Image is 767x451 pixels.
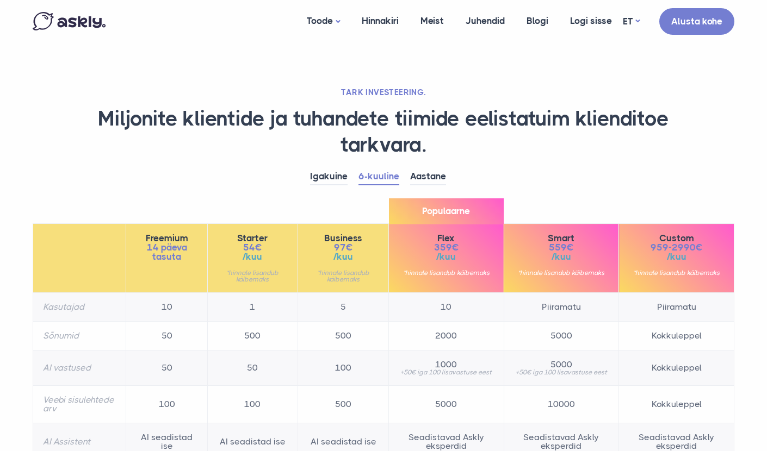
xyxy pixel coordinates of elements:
td: 50 [207,350,298,386]
td: 10 [126,293,207,322]
td: 100 [298,350,389,386]
span: 959-2990€ [629,243,724,252]
span: Smart [514,234,609,243]
span: Starter [218,234,288,243]
th: AI vastused [33,350,126,386]
td: 5 [298,293,389,322]
a: Igakuine [310,168,348,185]
td: 1 [207,293,298,322]
a: Aastane [410,168,446,185]
td: Kokkuleppel [619,386,734,423]
span: Flex [399,234,494,243]
th: Kasutajad [33,293,126,322]
small: *hinnale lisandub käibemaks [308,270,379,283]
td: 500 [298,386,389,423]
th: Sõnumid [33,322,126,350]
span: 97€ [308,243,379,252]
span: Freemium [136,234,197,243]
small: *hinnale lisandub käibemaks [514,270,609,276]
span: /kuu [514,252,609,261]
td: Piiramatu [504,293,619,322]
span: Business [308,234,379,243]
a: ET [623,14,640,29]
td: 100 [126,386,207,423]
span: Custom [629,234,724,243]
span: /kuu [308,252,379,261]
td: 50 [126,322,207,350]
td: 10 [388,293,504,322]
span: /kuu [218,252,288,261]
small: *hinnale lisandub käibemaks [399,270,494,276]
td: 50 [126,350,207,386]
img: Askly [33,12,106,30]
span: 559€ [514,243,609,252]
small: +50€ iga 100 lisavastuse eest [399,369,494,375]
small: *hinnale lisandub käibemaks [629,270,724,276]
td: 100 [207,386,298,423]
td: Kokkuleppel [619,322,734,350]
span: 14 päeva tasuta [136,243,197,261]
td: 10000 [504,386,619,423]
span: Kokkuleppel [629,364,724,372]
small: +50€ iga 100 lisavastuse eest [514,369,609,375]
span: /kuu [399,252,494,261]
td: 500 [298,322,389,350]
span: 1000 [399,360,494,369]
span: /kuu [629,252,724,261]
span: 5000 [514,360,609,369]
td: 500 [207,322,298,350]
span: 359€ [399,243,494,252]
a: Alusta kohe [659,8,734,35]
h2: TARK INVESTEERING. [33,87,734,98]
td: 2000 [388,322,504,350]
span: Populaarne [389,198,504,224]
td: Piiramatu [619,293,734,322]
td: 5000 [388,386,504,423]
span: 54€ [218,243,288,252]
a: 6-kuuline [358,168,399,185]
td: 5000 [504,322,619,350]
h1: Miljonite klientide ja tuhandete tiimide eelistatuim klienditoe tarkvara. [33,106,734,158]
small: *hinnale lisandub käibemaks [218,270,288,283]
th: Veebi sisulehtede arv [33,386,126,423]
